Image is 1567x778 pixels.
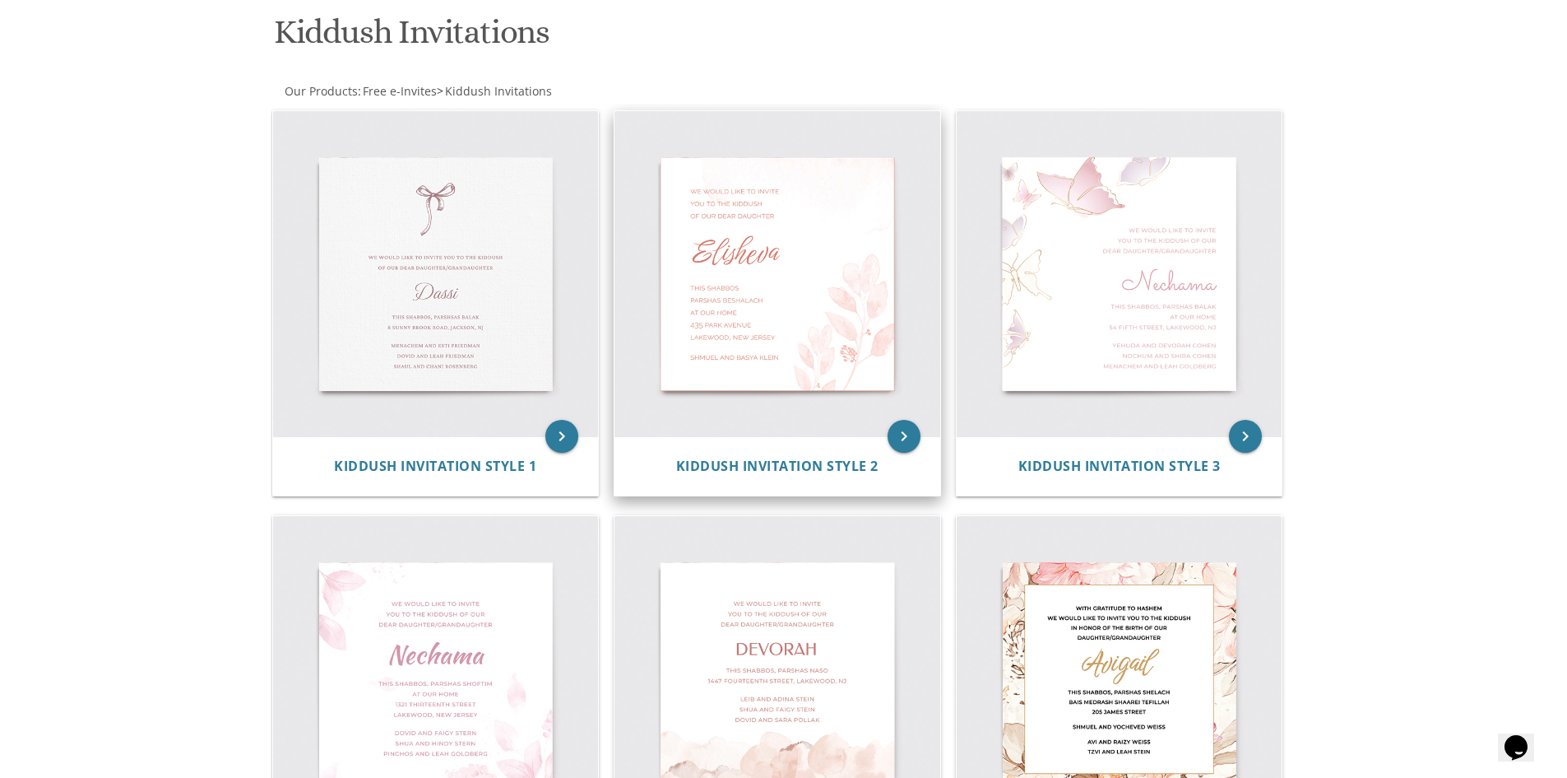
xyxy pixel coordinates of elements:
[361,83,437,99] a: Free e-Invites
[1018,459,1221,474] a: Kiddush Invitation Style 3
[888,420,920,453] a: keyboard_arrow_right
[437,83,552,99] span: >
[334,459,536,474] a: Kiddush Invitation Style 1
[1018,457,1221,475] span: Kiddush Invitation Style 3
[283,83,358,99] a: Our Products
[545,420,578,453] a: keyboard_arrow_right
[614,111,940,437] img: Kiddush Invitation Style 2
[273,111,599,437] img: Kiddush Invitation Style 1
[676,457,879,475] span: Kiddush Invitation Style 2
[334,457,536,475] span: Kiddush Invitation Style 1
[363,83,437,99] span: Free e-Invites
[676,459,879,474] a: Kiddush Invitation Style 2
[443,83,552,99] a: Kiddush Invitations
[271,83,784,100] div: :
[1229,420,1262,453] a: keyboard_arrow_right
[445,83,552,99] span: Kiddush Invitations
[1498,712,1551,762] iframe: chat widget
[957,111,1282,437] img: Kiddush Invitation Style 3
[274,14,945,63] h1: Kiddush Invitations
